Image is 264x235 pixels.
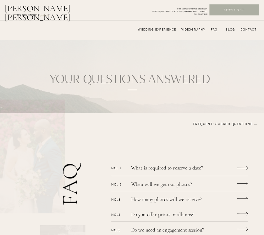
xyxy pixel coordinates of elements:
h1: your questions answered [46,72,213,87]
a: videography [180,28,206,32]
a: [PERSON_NAME] [PERSON_NAME] [5,4,93,15]
p: No.5 [111,228,126,232]
a: When will we get our photos? [131,181,217,188]
a: photography & [13,14,42,19]
a: Do we need an engagement session? [131,227,217,233]
p: No.4 [111,213,126,216]
a: Lets chat [210,8,258,13]
a: FAQ [209,28,217,32]
a: What is required to reserve a date? [131,165,217,171]
a: wedding experience [132,28,176,32]
h2: FAQ [59,125,86,206]
a: CONTACT [239,28,257,32]
a: FILMs [36,12,52,17]
a: WEDDING PHOTOGRAPHER INAUSTIN | [GEOGRAPHIC_DATA] | [GEOGRAPHIC_DATA] | WORLDWIDE [145,8,207,12]
p: No.3 [111,198,126,201]
a: How many photos will we receive? [131,197,217,203]
p: WEDDING PHOTOGRAPHER IN AUSTIN | [GEOGRAPHIC_DATA] | [GEOGRAPHIC_DATA] | WORLDWIDE [145,8,207,12]
h3: FREQUENTLY ASKED QUESTIONS — [161,122,258,127]
a: Do you offer prints or albums? [131,212,217,218]
a: bLog [224,28,235,32]
p: No. 2 [111,183,126,186]
p: No. 1 [111,166,126,170]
